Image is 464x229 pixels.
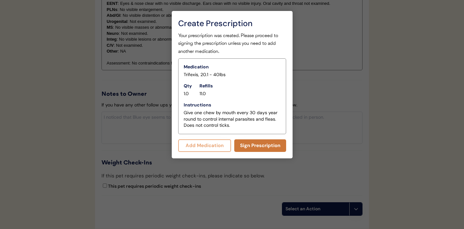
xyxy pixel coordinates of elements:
div: Give one chew by mouth every 30 days year round to control internal parasites and fleas. Does not... [184,110,281,129]
div: Medication [184,64,209,70]
div: Create Prescription [178,17,286,30]
div: Refills [199,83,213,89]
div: Qty [184,83,192,89]
button: Add Medication [178,139,231,152]
div: Instructions [184,102,211,108]
div: 11.0 [199,91,206,97]
div: Trifexis, 20.1 - 40lbs [184,72,226,78]
div: 1.0 [184,91,189,97]
button: Sign Prescription [234,139,286,152]
div: Your prescription was created. Please proceed to signing the prescription unless you need to add ... [178,32,286,56]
